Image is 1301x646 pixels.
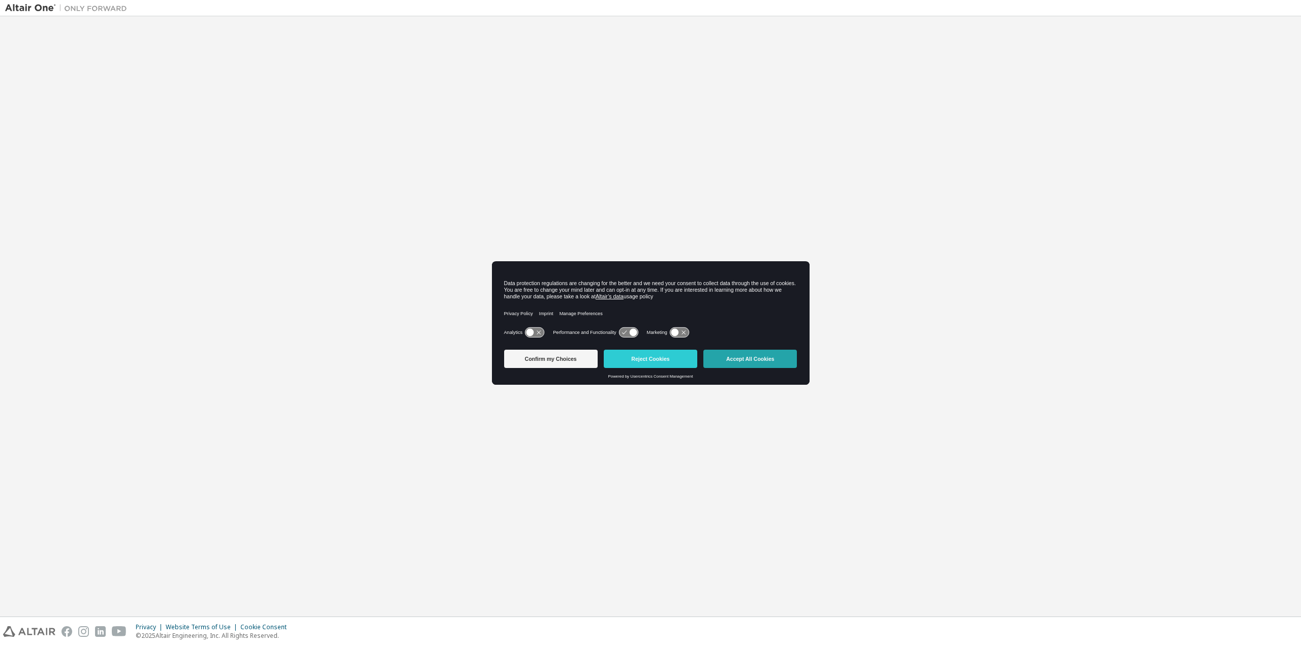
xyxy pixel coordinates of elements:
img: linkedin.svg [95,626,106,637]
img: Altair One [5,3,132,13]
div: Privacy [136,623,166,631]
img: youtube.svg [112,626,127,637]
p: © 2025 Altair Engineering, Inc. All Rights Reserved. [136,631,293,640]
img: instagram.svg [78,626,89,637]
img: facebook.svg [61,626,72,637]
div: Cookie Consent [240,623,293,631]
img: altair_logo.svg [3,626,55,637]
div: Website Terms of Use [166,623,240,631]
